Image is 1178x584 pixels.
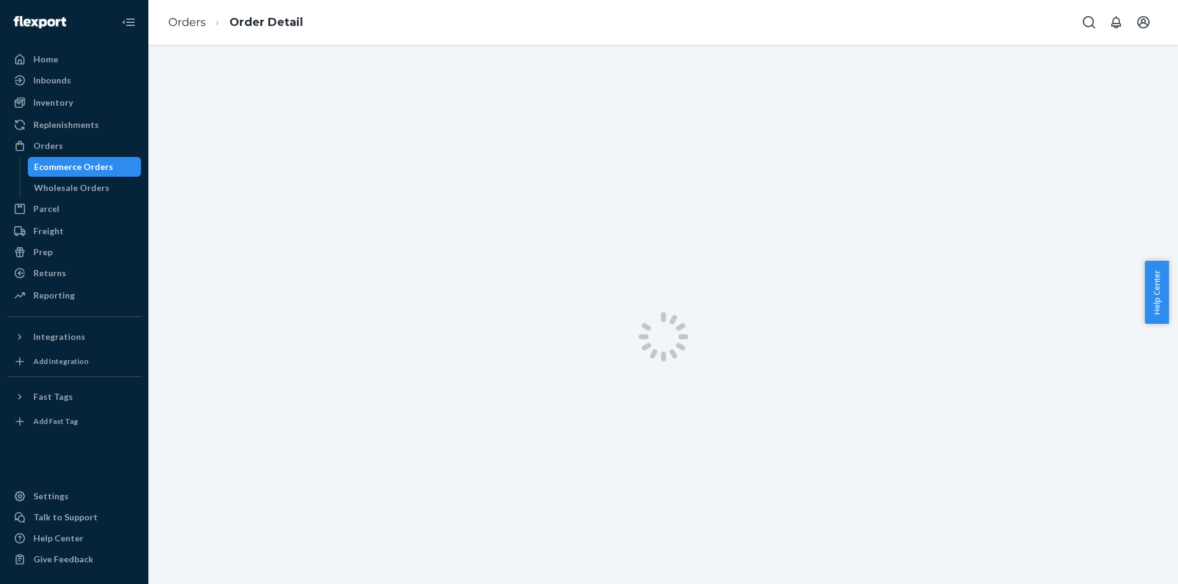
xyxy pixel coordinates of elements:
div: Help Center [33,532,83,544]
a: Settings [7,486,141,506]
button: Talk to Support [7,507,141,527]
div: Inbounds [33,74,71,87]
a: Prep [7,242,141,262]
button: Give Feedback [7,549,141,569]
a: Orders [7,136,141,156]
ol: breadcrumbs [158,4,313,41]
img: Flexport logo [14,16,66,28]
div: Home [33,53,58,66]
div: Talk to Support [33,511,98,523]
button: Fast Tags [7,387,141,407]
div: Inventory [33,96,73,109]
div: Parcel [33,203,59,215]
a: Ecommerce Orders [28,157,142,177]
button: Integrations [7,327,141,347]
div: Reporting [33,289,75,302]
div: Ecommerce Orders [34,161,113,173]
div: Fast Tags [33,391,73,403]
div: Settings [33,490,69,502]
a: Replenishments [7,115,141,135]
button: Help Center [1145,261,1169,324]
div: Give Feedback [33,553,93,565]
a: Wholesale Orders [28,178,142,198]
div: Wholesale Orders [34,182,109,194]
a: Inventory [7,93,141,112]
a: Add Integration [7,352,141,371]
button: Open Search Box [1077,10,1101,35]
a: Freight [7,221,141,241]
a: Parcel [7,199,141,219]
a: Inbounds [7,70,141,90]
a: Home [7,49,141,69]
button: Open notifications [1104,10,1129,35]
a: Order Detail [229,15,303,29]
div: Integrations [33,331,85,343]
a: Add Fast Tag [7,412,141,431]
div: Freight [33,225,64,237]
button: Close Navigation [116,10,141,35]
a: Orders [168,15,206,29]
div: Replenishments [33,119,99,131]
div: Add Integration [33,356,88,366]
div: Orders [33,140,63,152]
a: Returns [7,263,141,283]
a: Help Center [7,528,141,548]
div: Add Fast Tag [33,416,78,426]
button: Open account menu [1131,10,1156,35]
div: Returns [33,267,66,279]
a: Reporting [7,286,141,305]
div: Prep [33,246,53,258]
